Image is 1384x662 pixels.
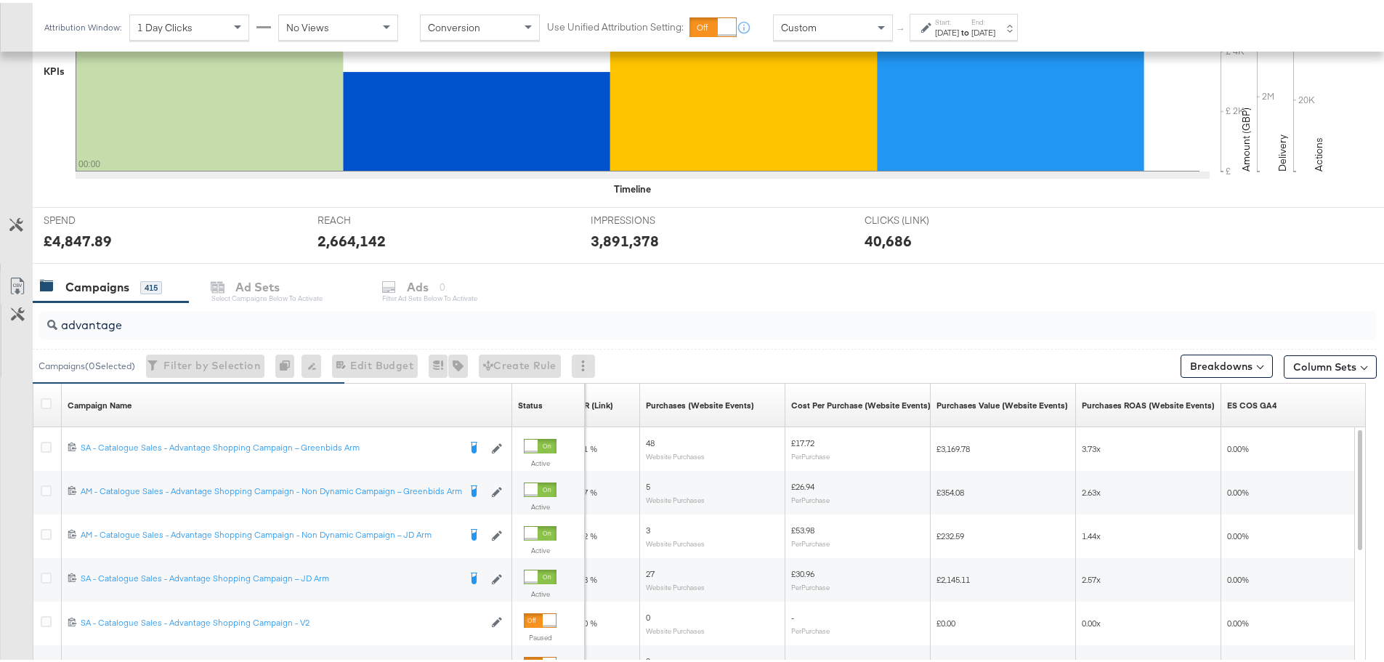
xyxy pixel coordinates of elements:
span: £17.72 [791,435,814,445]
span: 3 [646,522,650,533]
sub: Website Purchases [646,580,705,589]
div: 2,664,142 [317,227,386,249]
span: ↑ [894,25,908,30]
span: 3.73x [1082,440,1101,451]
div: 3,891,378 [591,227,659,249]
div: 415 [140,278,162,291]
span: £53.98 [791,522,814,533]
div: Campaigns ( 0 Selected) [39,357,135,370]
label: Active [524,456,557,465]
span: 2.63x [1082,484,1101,495]
span: £26.94 [791,478,814,489]
span: 0.00x [1082,615,1101,626]
a: The average cost for each purchase tracked by your Custom Audience pixel on your website after pe... [791,397,931,408]
sub: Website Purchases [646,449,705,458]
div: 0 [275,352,302,375]
button: Column Sets [1284,352,1377,376]
span: 5 [646,478,650,489]
sub: Per Purchase [791,493,830,501]
span: £3,169.78 [936,440,970,451]
span: 0.00% [1227,571,1249,582]
div: Attribution Window: [44,20,122,30]
a: ES COS GA4 [1227,397,1276,408]
span: - [791,609,794,620]
div: Status [518,397,543,408]
span: 1 Day Clicks [137,18,193,31]
a: The number of clicks received on a link in your ad divided by the number of impressions. [573,397,613,408]
button: Breakdowns [1181,352,1273,375]
a: The total value of the purchase actions tracked by your Custom Audience pixel on your website aft... [936,397,1068,408]
div: Timeline [614,179,651,193]
a: Shows the current state of your Ad Campaign. [518,397,543,408]
div: SA - Catalogue Sales - Advantage Shopping Campaign – JD Arm [81,570,458,581]
sub: Website Purchases [646,623,705,632]
span: No Views [286,18,329,31]
span: 0 [646,609,650,620]
span: 48 [646,435,655,445]
span: Custom [781,18,817,31]
div: Campaign Name [68,397,131,408]
sub: Per Purchase [791,536,830,545]
span: IMPRESSIONS [591,211,700,225]
span: REACH [317,211,426,225]
div: AM - Catalogue Sales - Advantage Shopping Campaign - Non Dynamic Campaign – JD Arm [81,526,458,538]
span: CLICKS (LINK) [865,211,974,225]
span: 0.00% [1227,484,1249,495]
div: £4,847.89 [44,227,112,249]
span: £30.96 [791,565,814,576]
span: SPEND [44,211,153,225]
div: [DATE] [935,24,959,36]
a: AM - Catalogue Sales - Advantage Shopping Campaign - Non Dynamic Campaign – Greenbids Arm [81,483,458,497]
span: 0.00% [1227,528,1249,538]
a: SA - Catalogue Sales - Advantage Shopping Campaign – JD Arm [81,570,458,584]
text: Delivery [1276,132,1289,169]
div: 40,686 [865,227,912,249]
span: 1.44x [1082,528,1101,538]
div: AM - Catalogue Sales - Advantage Shopping Campaign - Non Dynamic Campaign – Greenbids Arm [81,483,458,494]
label: Use Unified Attribution Setting: [547,17,684,31]
span: 0.00% [1227,440,1249,451]
span: £0.00 [936,615,955,626]
sub: Website Purchases [646,536,705,545]
a: AM - Catalogue Sales - Advantage Shopping Campaign - Non Dynamic Campaign – JD Arm [81,526,458,541]
label: Paused [524,630,557,639]
div: CTR (Link) [573,397,613,408]
strong: to [959,24,971,35]
text: Actions [1312,134,1325,169]
text: Amount (GBP) [1239,105,1253,169]
a: SA - Catalogue Sales - Advantage Shopping Campaign – Greenbids Arm [81,439,458,453]
sub: Website Purchases [646,493,705,501]
label: End: [971,15,995,24]
a: The total value of the purchase actions divided by spend tracked by your Custom Audience pixel on... [1082,397,1215,408]
span: £354.08 [936,484,964,495]
div: Purchases (Website Events) [646,397,754,408]
label: Active [524,543,557,552]
a: Your campaign name. [68,397,131,408]
span: 2.57x [1082,571,1101,582]
sub: Per Purchase [791,580,830,589]
label: Active [524,586,557,596]
span: £2,145.11 [936,571,970,582]
span: £232.59 [936,528,964,538]
span: 27 [646,565,655,576]
span: 0.00% [1227,615,1249,626]
label: Active [524,499,557,509]
input: Search Campaigns by Name, ID or Objective [57,302,1254,331]
div: Purchases ROAS (Website Events) [1082,397,1215,408]
div: SA - Catalogue Sales - Advantage Shopping Campaign – Greenbids Arm [81,439,458,451]
label: Start: [935,15,959,24]
span: Conversion [428,18,480,31]
sub: Per Purchase [791,449,830,458]
div: Purchases Value (Website Events) [936,397,1068,408]
div: [DATE] [971,24,995,36]
div: Cost Per Purchase (Website Events) [791,397,931,408]
a: SA - Catalogue Sales - Advantage Shopping Campaign - V2 [81,614,484,626]
sub: Per Purchase [791,623,830,632]
div: Campaigns [65,276,129,293]
div: KPIs [44,62,65,76]
a: The number of times a purchase was made tracked by your Custom Audience pixel on your website aft... [646,397,754,408]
